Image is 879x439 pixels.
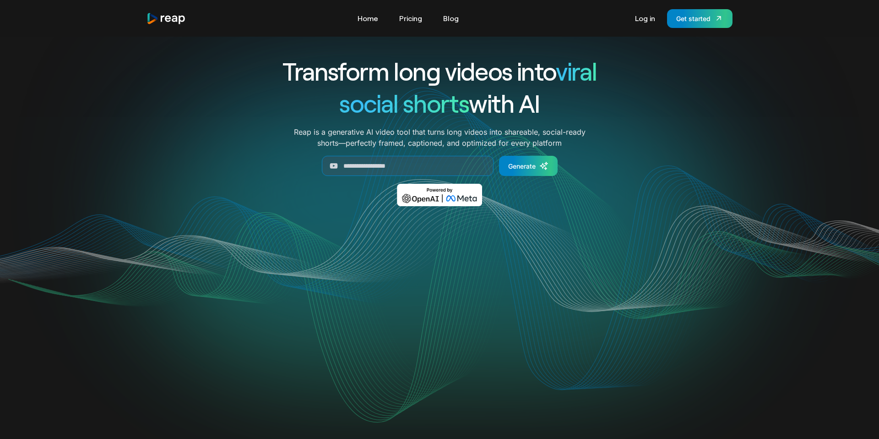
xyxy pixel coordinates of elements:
[508,161,536,171] div: Generate
[146,12,186,25] a: home
[255,219,624,404] video: Your browser does not support the video tag.
[249,55,630,87] h1: Transform long videos into
[439,11,463,26] a: Blog
[249,87,630,119] h1: with AI
[556,56,597,86] span: viral
[630,11,660,26] a: Log in
[667,9,732,28] a: Get started
[339,88,469,118] span: social shorts
[294,126,586,148] p: Reap is a generative AI video tool that turns long videos into shareable, social-ready shorts—per...
[397,184,483,206] img: Powered by OpenAI & Meta
[249,156,630,176] form: Generate Form
[676,14,711,23] div: Get started
[146,12,186,25] img: reap logo
[353,11,383,26] a: Home
[395,11,427,26] a: Pricing
[499,156,558,176] a: Generate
